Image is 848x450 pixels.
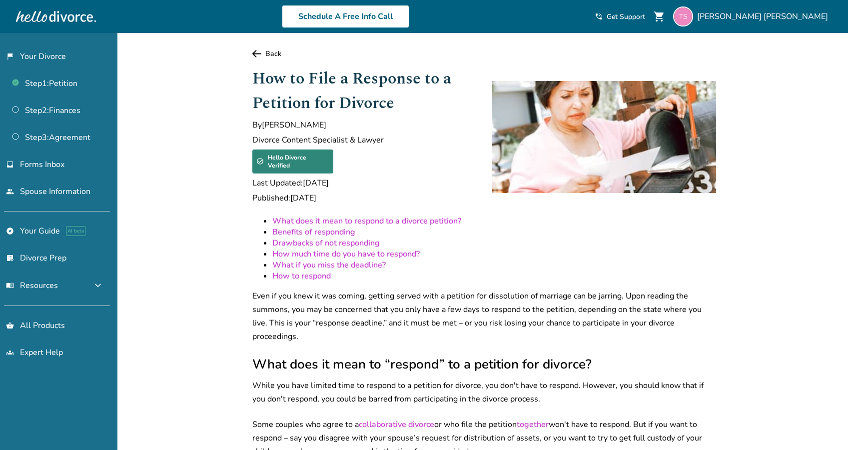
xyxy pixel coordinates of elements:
[517,419,549,430] a: together
[92,279,104,291] span: expand_more
[6,280,58,291] span: Resources
[252,119,476,130] span: By [PERSON_NAME]
[272,215,461,226] a: What does it mean to respond to a divorce petition?
[252,355,716,373] h2: What does it mean to “respond” to a petition for divorce?
[252,177,476,188] span: Last Updated: [DATE]
[272,248,420,259] a: How much time do you have to respond?
[6,52,14,60] span: flag_2
[6,254,14,262] span: list_alt_check
[272,270,331,281] a: How to respond
[359,419,434,430] a: collaborative divorce
[6,160,14,168] span: inbox
[6,187,14,195] span: people
[66,226,85,236] span: AI beta
[607,12,645,21] span: Get Support
[673,6,693,26] img: 33spins@gmail.com
[272,259,386,270] a: What if you miss the deadline?
[252,49,716,58] a: Back
[252,149,333,173] div: Hello Divorce Verified
[252,289,716,343] p: Even if you knew it was coming, getting served with a petition for dissolution of marriage can be...
[492,81,716,193] img: woman looking upset at the divorce papers she just received in the mail
[6,348,14,356] span: groups
[252,379,716,406] p: While you have limited time to respond to a petition for divorce, you don't have to respond. Howe...
[6,321,14,329] span: shopping_basket
[272,226,355,237] a: Benefits of responding
[653,10,665,22] span: shopping_cart
[252,192,476,203] span: Published: [DATE]
[20,159,64,170] span: Forms Inbox
[595,12,645,21] a: phone_in_talkGet Support
[252,66,476,115] h1: How to File a Response to a Petition for Divorce
[272,237,380,248] a: Drawbacks of not responding
[282,5,409,28] a: Schedule A Free Info Call
[595,12,603,20] span: phone_in_talk
[252,134,476,145] span: Divorce Content Specialist & Lawyer
[6,227,14,235] span: explore
[798,402,848,450] iframe: Chat Widget
[697,11,832,22] span: [PERSON_NAME] [PERSON_NAME]
[6,281,14,289] span: menu_book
